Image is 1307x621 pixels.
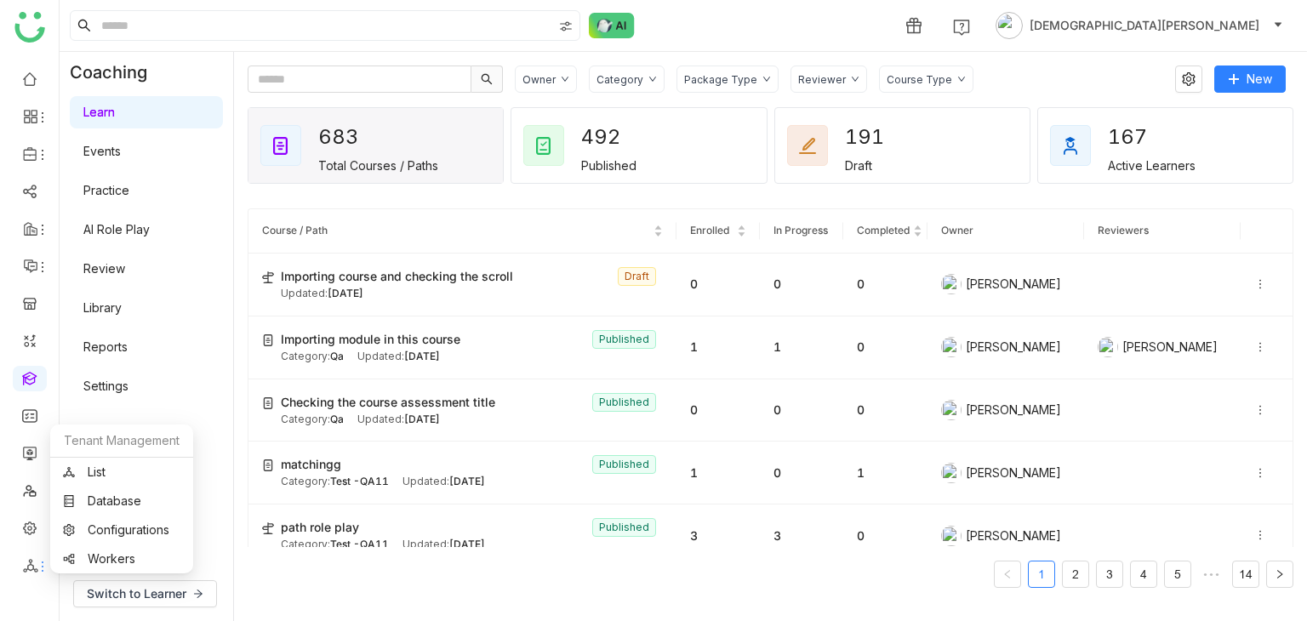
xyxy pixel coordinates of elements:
[941,400,1070,420] div: [PERSON_NAME]
[83,105,115,119] a: Learn
[941,337,962,357] img: 684a9aedde261c4b36a3ced9
[262,397,274,409] img: create-new-course.svg
[773,224,828,236] span: In Progress
[281,393,495,412] span: Checking the course assessment title
[83,222,150,236] a: AI Role Play
[318,119,380,155] div: 683
[1063,561,1088,587] a: 2
[941,274,962,294] img: 684a9aedde261c4b36a3ced9
[1130,561,1157,588] li: 4
[760,316,843,379] td: 1
[328,287,363,299] span: [DATE]
[845,158,872,173] div: Draft
[887,73,952,86] div: Course Type
[83,339,128,354] a: Reports
[996,12,1023,39] img: avatar
[581,158,636,173] div: Published
[330,350,344,362] span: Qa
[63,524,180,536] a: Configurations
[1266,561,1293,588] button: Next Page
[1096,561,1123,588] li: 3
[941,463,1070,483] div: [PERSON_NAME]
[262,224,328,236] span: Course / Path
[843,504,927,567] td: 0
[330,538,389,550] span: Test -QA11
[262,522,274,534] img: create-new-path.svg
[281,537,389,553] div: Category:
[63,466,180,478] a: List
[87,584,186,603] span: Switch to Learner
[1232,561,1259,588] li: 14
[449,475,485,487] span: [DATE]
[63,495,180,507] a: Database
[992,12,1287,39] button: [DEMOGRAPHIC_DATA][PERSON_NAME]
[402,474,485,490] div: Updated:
[760,254,843,316] td: 0
[534,135,554,156] img: published_courses.svg
[281,330,460,349] span: Importing module in this course
[449,538,485,550] span: [DATE]
[14,12,45,43] img: logo
[271,135,291,156] img: total_courses.svg
[843,379,927,442] td: 0
[1164,561,1191,588] li: 5
[1198,561,1225,588] li: Next 5 Pages
[676,379,760,442] td: 0
[676,504,760,567] td: 3
[1030,16,1259,35] span: [DEMOGRAPHIC_DATA][PERSON_NAME]
[83,261,125,276] a: Review
[581,119,642,155] div: 492
[1108,158,1196,173] div: Active Learners
[281,267,513,286] span: Importing course and checking the scroll
[357,349,440,365] div: Updated:
[1097,561,1122,587] a: 3
[592,393,656,412] nz-tag: Published
[592,518,656,537] nz-tag: Published
[676,316,760,379] td: 1
[357,412,440,428] div: Updated:
[797,135,818,156] img: draft_courses.svg
[281,474,389,490] div: Category:
[798,73,846,86] div: Reviewer
[1108,119,1169,155] div: 167
[941,400,962,420] img: 684a9aedde261c4b36a3ced9
[1214,66,1286,93] button: New
[404,413,440,425] span: [DATE]
[60,52,173,93] div: Coaching
[1098,337,1118,357] img: 684a9aedde261c4b36a3ced9
[941,526,1070,546] div: [PERSON_NAME]
[1098,337,1227,357] div: [PERSON_NAME]
[262,271,274,283] img: create-new-path.svg
[592,455,656,474] nz-tag: Published
[83,183,129,197] a: Practice
[676,254,760,316] td: 0
[1247,70,1272,88] span: New
[262,334,274,346] img: create-new-course.svg
[281,412,344,428] div: Category:
[73,580,217,607] button: Switch to Learner
[618,267,656,286] nz-tag: Draft
[953,19,970,36] img: help.svg
[1131,561,1156,587] a: 4
[262,459,274,471] img: create-new-course.svg
[589,13,635,38] img: ask-buddy-normal.svg
[83,300,122,315] a: Library
[857,224,910,236] span: Completed
[760,379,843,442] td: 0
[1029,561,1054,587] a: 1
[994,561,1021,588] button: Previous Page
[50,424,193,458] div: Tenant Management
[1198,561,1225,588] span: •••
[684,73,757,86] div: Package Type
[330,413,344,425] span: Qa
[402,537,485,553] div: Updated:
[281,455,341,474] span: matchingg
[1060,135,1081,156] img: active_learners.svg
[760,442,843,504] td: 0
[318,158,438,173] div: Total Courses / Paths
[843,442,927,504] td: 1
[760,504,843,567] td: 3
[596,73,643,86] div: Category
